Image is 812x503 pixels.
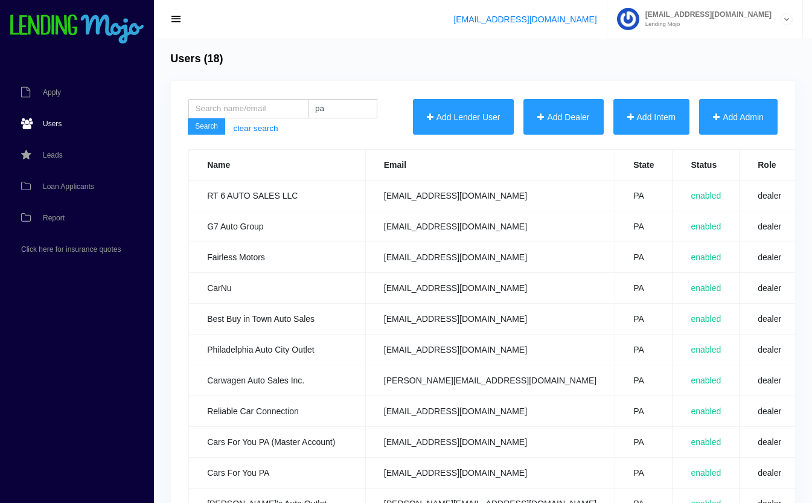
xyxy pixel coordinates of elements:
td: dealer [740,211,800,242]
td: [PERSON_NAME][EMAIL_ADDRESS][DOMAIN_NAME] [365,365,615,396]
span: enabled [691,314,721,324]
span: enabled [691,252,721,262]
button: Add Lender User [413,99,514,135]
td: PA [615,458,673,489]
th: Status [673,150,740,181]
td: PA [615,181,673,211]
td: PA [615,242,673,273]
a: [EMAIL_ADDRESS][DOMAIN_NAME] [453,14,596,24]
td: PA [615,335,673,365]
small: Lending Mojo [639,21,772,27]
span: enabled [691,222,721,231]
td: PA [615,396,673,427]
img: Profile image [617,8,639,30]
span: enabled [691,345,721,354]
td: PA [615,304,673,335]
td: dealer [740,273,800,304]
td: CarNu [189,273,366,304]
td: [EMAIL_ADDRESS][DOMAIN_NAME] [365,396,615,427]
td: RT 6 AUTO SALES LLC [189,181,366,211]
input: Search name/email [188,99,309,118]
a: clear search [234,123,278,135]
span: enabled [691,191,721,200]
td: [EMAIL_ADDRESS][DOMAIN_NAME] [365,181,615,211]
button: Add Admin [699,99,778,135]
td: [EMAIL_ADDRESS][DOMAIN_NAME] [365,242,615,273]
td: G7 Auto Group [189,211,366,242]
h4: Users (18) [170,53,223,66]
th: Name [189,150,366,181]
input: State [308,99,378,118]
img: logo-small.png [9,14,145,45]
td: PA [615,365,673,396]
span: enabled [691,468,721,478]
td: dealer [740,458,800,489]
td: Philadelphia Auto City Outlet [189,335,366,365]
td: PA [615,427,673,458]
td: dealer [740,304,800,335]
button: Add Intern [613,99,690,135]
span: Report [43,214,65,222]
td: dealer [740,181,800,211]
span: Leads [43,152,63,159]
td: Best Buy in Town Auto Sales [189,304,366,335]
td: Cars For You PA [189,458,366,489]
td: Fairless Motors [189,242,366,273]
td: PA [615,273,673,304]
span: enabled [691,376,721,385]
td: dealer [740,365,800,396]
span: [EMAIL_ADDRESS][DOMAIN_NAME] [639,11,772,18]
span: Loan Applicants [43,183,94,190]
td: dealer [740,242,800,273]
span: enabled [691,406,721,416]
span: enabled [691,283,721,293]
span: Click here for insurance quotes [21,246,121,253]
td: PA [615,211,673,242]
td: [EMAIL_ADDRESS][DOMAIN_NAME] [365,335,615,365]
td: dealer [740,335,800,365]
button: Search [188,118,225,135]
td: [EMAIL_ADDRESS][DOMAIN_NAME] [365,211,615,242]
td: dealer [740,396,800,427]
th: State [615,150,673,181]
td: [EMAIL_ADDRESS][DOMAIN_NAME] [365,304,615,335]
th: Email [365,150,615,181]
th: Role [740,150,800,181]
td: [EMAIL_ADDRESS][DOMAIN_NAME] [365,458,615,489]
button: Add Dealer [523,99,603,135]
td: dealer [740,427,800,458]
td: Reliable Car Connection [189,396,366,427]
span: Apply [43,89,61,96]
td: [EMAIL_ADDRESS][DOMAIN_NAME] [365,273,615,304]
td: [EMAIL_ADDRESS][DOMAIN_NAME] [365,427,615,458]
span: enabled [691,437,721,447]
td: Cars For You PA (Master Account) [189,427,366,458]
span: Users [43,120,62,127]
td: Carwagen Auto Sales Inc. [189,365,366,396]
